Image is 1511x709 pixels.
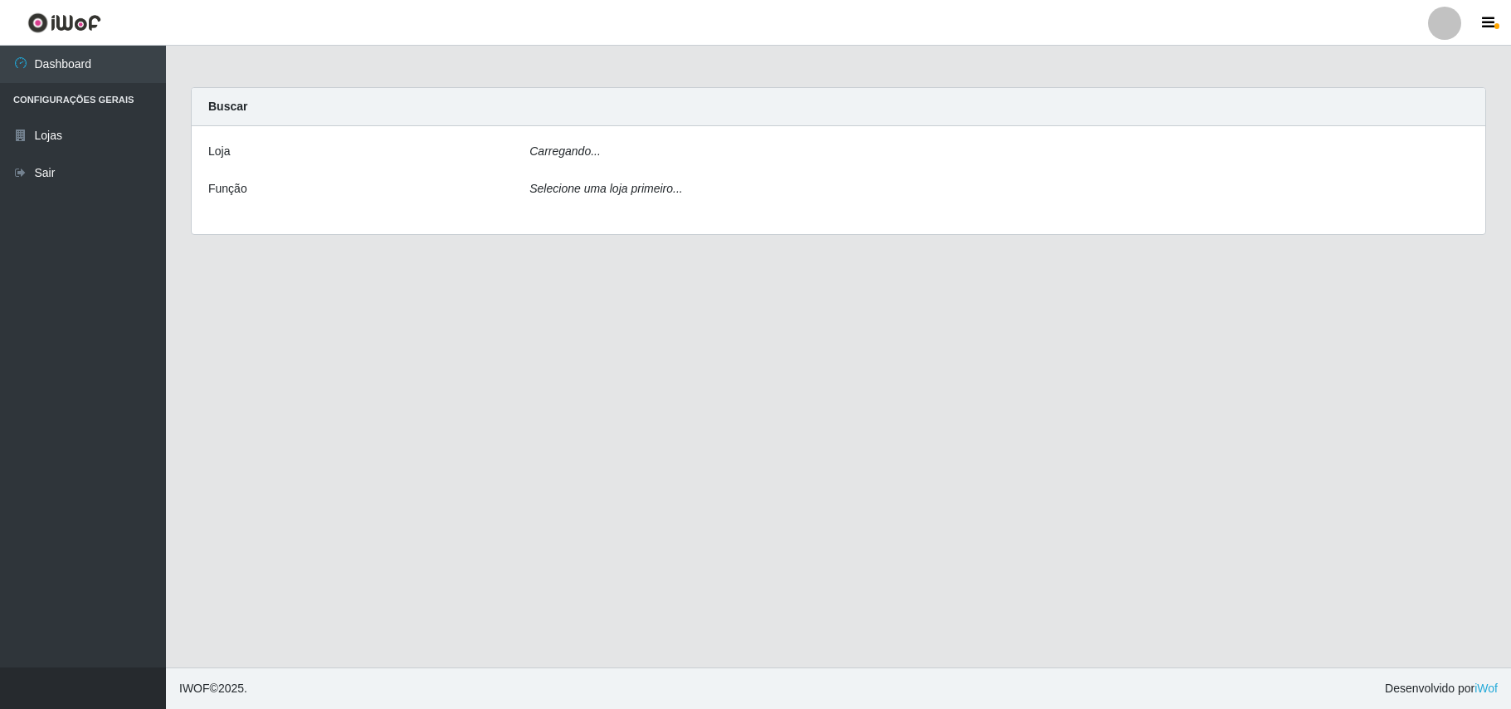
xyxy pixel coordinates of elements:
strong: Buscar [208,100,247,113]
i: Selecione uma loja primeiro... [529,182,682,195]
label: Função [208,180,247,198]
i: Carregando... [529,144,601,158]
span: IWOF [179,682,210,695]
img: CoreUI Logo [27,12,101,33]
span: Desenvolvido por [1385,680,1498,697]
label: Loja [208,143,230,160]
span: © 2025 . [179,680,247,697]
a: iWof [1474,682,1498,695]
